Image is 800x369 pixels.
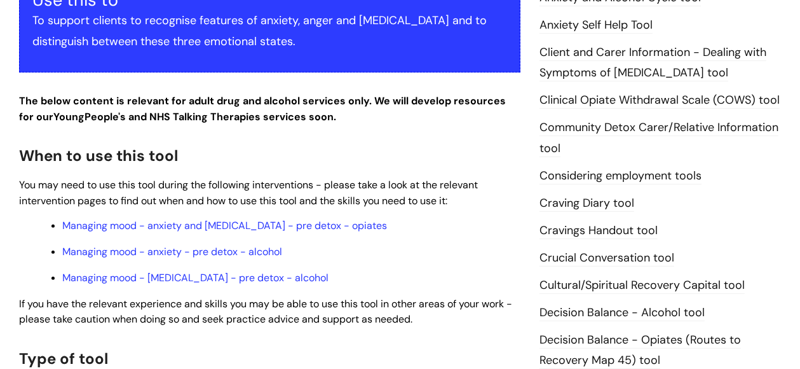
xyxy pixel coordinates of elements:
[539,332,741,369] a: Decision Balance - Opiates (Routes to Recovery Map 45) tool
[539,17,653,34] a: Anxiety Self Help Tool
[19,146,178,165] span: When to use this tool
[19,297,512,326] span: If you have the relevant experience and skills you may be able to use this tool in other areas of...
[62,271,329,284] a: Managing mood - [MEDICAL_DATA] - pre detox - alcohol
[539,277,745,294] a: Cultural/Spiritual Recovery Capital tool
[85,110,126,123] strong: People's
[62,219,387,232] a: Managing mood - anxiety and [MEDICAL_DATA] - pre detox - opiates
[539,92,780,109] a: Clinical Opiate Withdrawal Scale (COWS) tool
[539,195,634,212] a: Craving Diary tool
[539,223,658,239] a: Cravings Handout tool
[19,349,108,368] span: Type of tool
[32,10,507,52] p: To support clients to recognise features of anxiety, anger and [MEDICAL_DATA] and to distinguish ...
[53,110,128,123] strong: Young
[19,94,506,123] strong: The below content is relevant for adult drug and alcohol services only. We will develop resources...
[62,245,282,258] a: Managing mood - anxiety - pre detox - alcohol
[539,45,766,81] a: Client and Carer Information - Dealing with Symptoms of [MEDICAL_DATA] tool
[19,178,478,207] span: You may need to use this tool during the following interventions - please take a look at the rele...
[539,120,778,157] a: Community Detox Carer/Relative Information tool
[539,305,705,321] a: Decision Balance - Alcohol tool
[539,250,674,267] a: Crucial Conversation tool
[539,168,702,184] a: Considering employment tools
